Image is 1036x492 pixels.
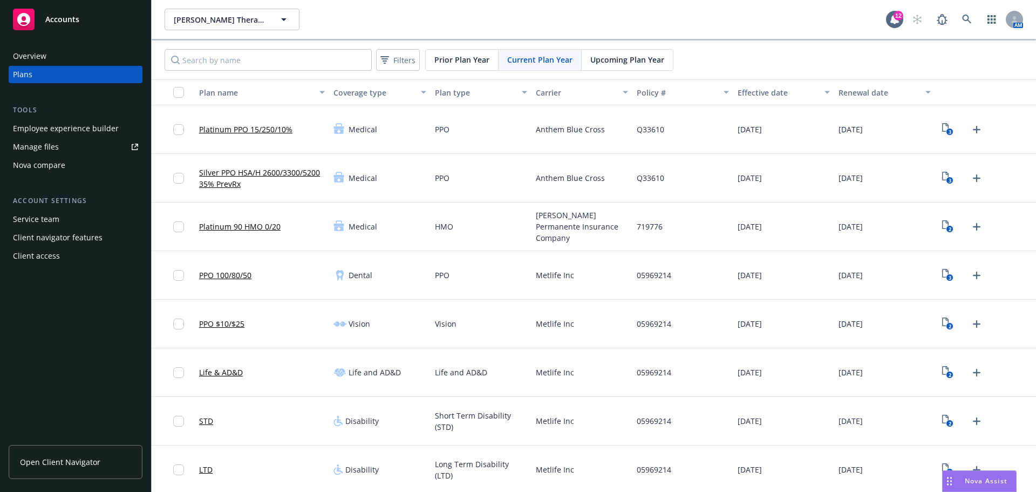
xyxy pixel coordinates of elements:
[949,274,951,281] text: 3
[9,157,142,174] a: Nova compare
[733,79,834,105] button: Effective date
[738,221,762,232] span: [DATE]
[9,138,142,156] a: Manage files
[738,269,762,281] span: [DATE]
[199,124,292,135] a: Platinum PPO 15/250/10%
[939,267,957,284] a: View Plan Documents
[637,464,671,475] span: 05969214
[173,221,184,232] input: Toggle Row Selected
[738,87,818,98] div: Effective date
[431,79,531,105] button: Plan type
[9,4,142,35] a: Accounts
[435,124,449,135] span: PPO
[434,54,489,65] span: Prior Plan Year
[839,221,863,232] span: [DATE]
[9,120,142,137] a: Employee experience builder
[199,464,213,475] a: LTD
[637,87,717,98] div: Policy #
[173,464,184,475] input: Toggle Row Selected
[536,367,574,378] span: Metlife Inc
[536,269,574,281] span: Metlife Inc
[637,415,671,427] span: 05969214
[345,415,379,427] span: Disability
[939,218,957,235] a: View Plan Documents
[536,464,574,475] span: Metlife Inc
[9,66,142,83] a: Plans
[345,464,379,475] span: Disability
[174,14,267,25] span: [PERSON_NAME] Therapeutics
[435,367,487,378] span: Life and AD&D
[329,79,430,105] button: Coverage type
[949,129,951,136] text: 3
[199,367,243,378] a: Life & AD&D
[536,318,574,329] span: Metlife Inc
[349,318,370,329] span: Vision
[839,464,863,475] span: [DATE]
[834,79,935,105] button: Renewal date
[939,364,957,381] a: View Plan Documents
[738,318,762,329] span: [DATE]
[738,172,762,184] span: [DATE]
[435,318,456,329] span: Vision
[199,269,251,281] a: PPO 100/80/50
[349,172,377,184] span: Medical
[173,367,184,378] input: Toggle Row Selected
[956,9,978,30] a: Search
[942,470,1017,492] button: Nova Assist
[839,318,863,329] span: [DATE]
[173,416,184,427] input: Toggle Row Selected
[199,415,213,427] a: STD
[968,267,985,284] a: Upload Plan Documents
[349,269,372,281] span: Dental
[20,456,100,468] span: Open Client Navigator
[536,415,574,427] span: Metlife Inc
[738,415,762,427] span: [DATE]
[199,87,313,98] div: Plan name
[173,124,184,135] input: Toggle Row Selected
[349,367,401,378] span: Life and AD&D
[968,364,985,381] a: Upload Plan Documents
[637,367,671,378] span: 05969214
[968,461,985,478] a: Upload Plan Documents
[9,196,142,206] div: Account settings
[637,269,671,281] span: 05969214
[507,54,572,65] span: Current Plan Year
[949,323,951,330] text: 2
[738,124,762,135] span: [DATE]
[199,318,244,329] a: PPO $10/$25
[637,318,671,329] span: 05969214
[199,167,325,190] a: Silver PPO HSA/H 2600/3300/5200 35% PrevRx
[9,48,142,65] a: Overview
[531,79,632,105] button: Carrier
[943,471,956,491] div: Drag to move
[376,49,420,71] button: Filters
[199,221,281,232] a: Platinum 90 HMO 0/20
[968,170,985,187] a: Upload Plan Documents
[590,54,664,65] span: Upcoming Plan Year
[931,9,953,30] a: Report a Bug
[968,218,985,235] a: Upload Plan Documents
[939,413,957,430] a: View Plan Documents
[632,79,733,105] button: Policy #
[9,105,142,116] div: Tools
[536,87,616,98] div: Carrier
[906,9,928,30] a: Start snowing
[839,367,863,378] span: [DATE]
[378,52,418,68] span: Filters
[435,172,449,184] span: PPO
[949,372,951,379] text: 2
[536,210,628,244] span: [PERSON_NAME] Permanente Insurance Company
[949,420,951,427] text: 2
[435,221,453,232] span: HMO
[968,315,985,333] a: Upload Plan Documents
[939,315,957,333] a: View Plan Documents
[9,247,142,265] a: Client access
[165,49,372,71] input: Search by name
[13,157,65,174] div: Nova compare
[13,120,119,137] div: Employee experience builder
[435,410,527,433] span: Short Term Disability (STD)
[165,9,299,30] button: [PERSON_NAME] Therapeutics
[939,121,957,138] a: View Plan Documents
[965,476,1007,486] span: Nova Assist
[637,172,664,184] span: Q33610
